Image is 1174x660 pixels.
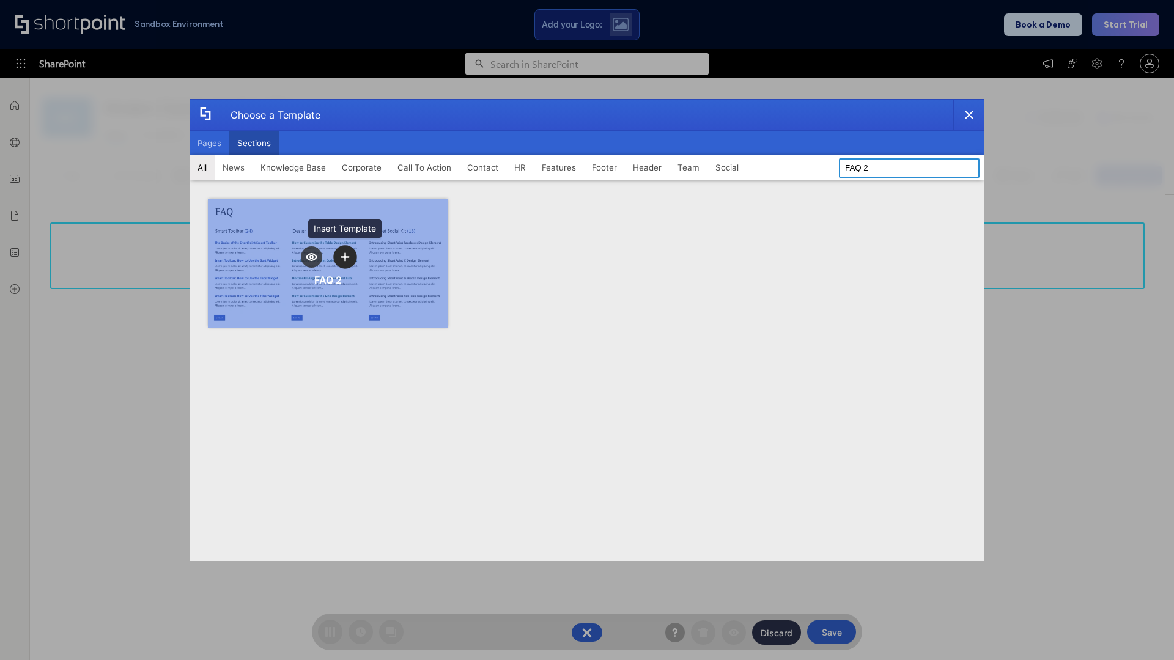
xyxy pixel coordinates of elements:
[253,155,334,180] button: Knowledge Base
[707,155,747,180] button: Social
[1113,601,1174,660] iframe: Chat Widget
[229,131,279,155] button: Sections
[670,155,707,180] button: Team
[190,131,229,155] button: Pages
[584,155,625,180] button: Footer
[215,155,253,180] button: News
[190,155,215,180] button: All
[389,155,459,180] button: Call To Action
[334,155,389,180] button: Corporate
[221,100,320,130] div: Choose a Template
[839,158,980,178] input: Search
[625,155,670,180] button: Header
[506,155,534,180] button: HR
[534,155,584,180] button: Features
[190,99,984,561] div: template selector
[314,274,342,286] div: FAQ 2
[459,155,506,180] button: Contact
